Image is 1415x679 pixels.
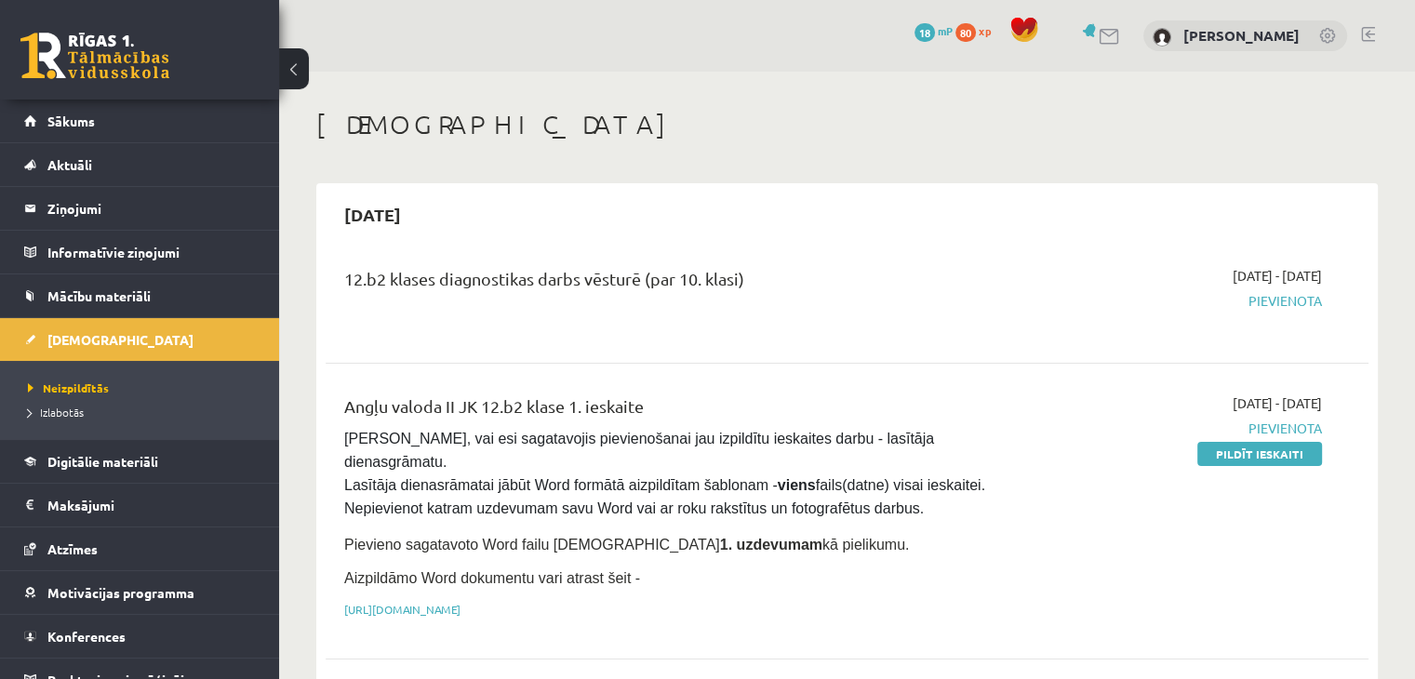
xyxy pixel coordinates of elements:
a: Motivācijas programma [24,571,256,614]
span: Konferences [47,628,126,645]
strong: viens [778,477,816,493]
legend: Ziņojumi [47,187,256,230]
span: Pievienota [1015,419,1322,438]
a: Pildīt ieskaiti [1197,442,1322,466]
legend: Informatīvie ziņojumi [47,231,256,273]
a: Atzīmes [24,527,256,570]
a: Sākums [24,100,256,142]
span: [PERSON_NAME], vai esi sagatavojis pievienošanai jau izpildītu ieskaites darbu - lasītāja dienasg... [344,431,989,516]
strong: 1. uzdevumam [720,537,822,553]
a: [PERSON_NAME] [1183,26,1300,45]
span: [DATE] - [DATE] [1233,266,1322,286]
a: Izlabotās [28,404,260,420]
span: Mācību materiāli [47,287,151,304]
span: Motivācijas programma [47,584,194,601]
a: Maksājumi [24,484,256,526]
span: 18 [914,23,935,42]
a: Mācību materiāli [24,274,256,317]
div: Angļu valoda II JK 12.b2 klase 1. ieskaite [344,393,987,428]
a: Informatīvie ziņojumi [24,231,256,273]
a: 80 xp [955,23,1000,38]
span: [DEMOGRAPHIC_DATA] [47,331,194,348]
h2: [DATE] [326,193,420,236]
div: 12.b2 klases diagnostikas darbs vēsturē (par 10. klasi) [344,266,987,300]
span: Pievieno sagatavoto Word failu [DEMOGRAPHIC_DATA] kā pielikumu. [344,537,909,553]
legend: Maksājumi [47,484,256,526]
a: Neizpildītās [28,379,260,396]
a: Aktuāli [24,143,256,186]
img: Anastasija Maksimova [1153,28,1171,47]
span: Atzīmes [47,540,98,557]
span: xp [979,23,991,38]
span: Aktuāli [47,156,92,173]
span: [DATE] - [DATE] [1233,393,1322,413]
span: Izlabotās [28,405,84,419]
a: Rīgas 1. Tālmācības vidusskola [20,33,169,79]
span: Digitālie materiāli [47,453,158,470]
a: Ziņojumi [24,187,256,230]
h1: [DEMOGRAPHIC_DATA] [316,109,1378,140]
span: mP [938,23,953,38]
a: Digitālie materiāli [24,440,256,483]
a: 18 mP [914,23,953,38]
span: Pievienota [1015,291,1322,311]
a: [URL][DOMAIN_NAME] [344,602,461,617]
span: Neizpildītās [28,380,109,395]
span: Sākums [47,113,95,129]
span: Aizpildāmo Word dokumentu vari atrast šeit - [344,570,640,586]
span: 80 [955,23,976,42]
a: Konferences [24,615,256,658]
a: [DEMOGRAPHIC_DATA] [24,318,256,361]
